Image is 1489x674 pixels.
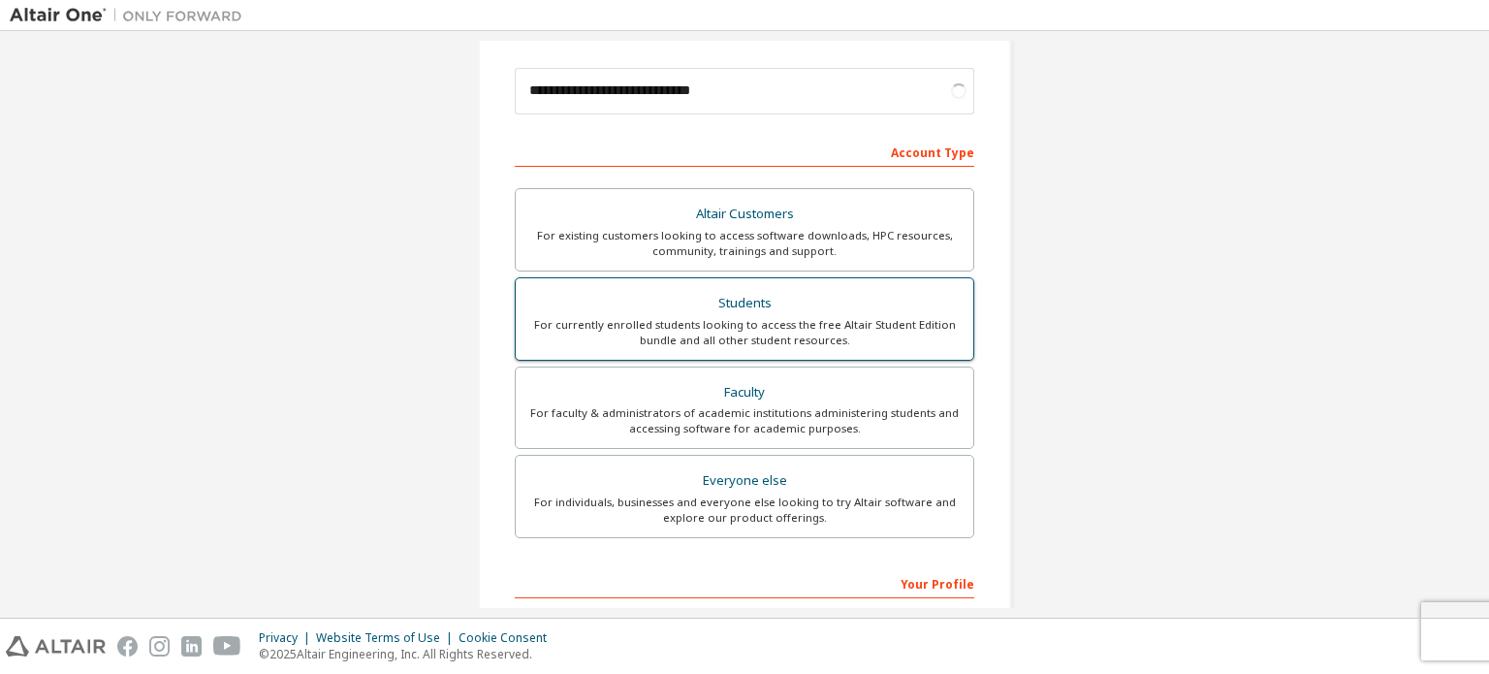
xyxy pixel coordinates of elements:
img: youtube.svg [213,636,241,657]
img: instagram.svg [149,636,170,657]
div: Everyone else [527,467,962,495]
div: Your Profile [515,567,974,598]
img: facebook.svg [117,636,138,657]
img: Altair One [10,6,252,25]
div: Privacy [259,630,316,646]
div: For existing customers looking to access software downloads, HPC resources, community, trainings ... [527,228,962,259]
img: linkedin.svg [181,636,202,657]
div: Faculty [527,379,962,406]
div: Cookie Consent [459,630,558,646]
div: Website Terms of Use [316,630,459,646]
img: altair_logo.svg [6,636,106,657]
div: Altair Customers [527,201,962,228]
div: For currently enrolled students looking to access the free Altair Student Edition bundle and all ... [527,317,962,348]
div: For individuals, businesses and everyone else looking to try Altair software and explore our prod... [527,495,962,526]
div: For faculty & administrators of academic institutions administering students and accessing softwa... [527,405,962,436]
div: Students [527,290,962,317]
p: © 2025 Altair Engineering, Inc. All Rights Reserved. [259,646,558,662]
div: Account Type [515,136,974,167]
